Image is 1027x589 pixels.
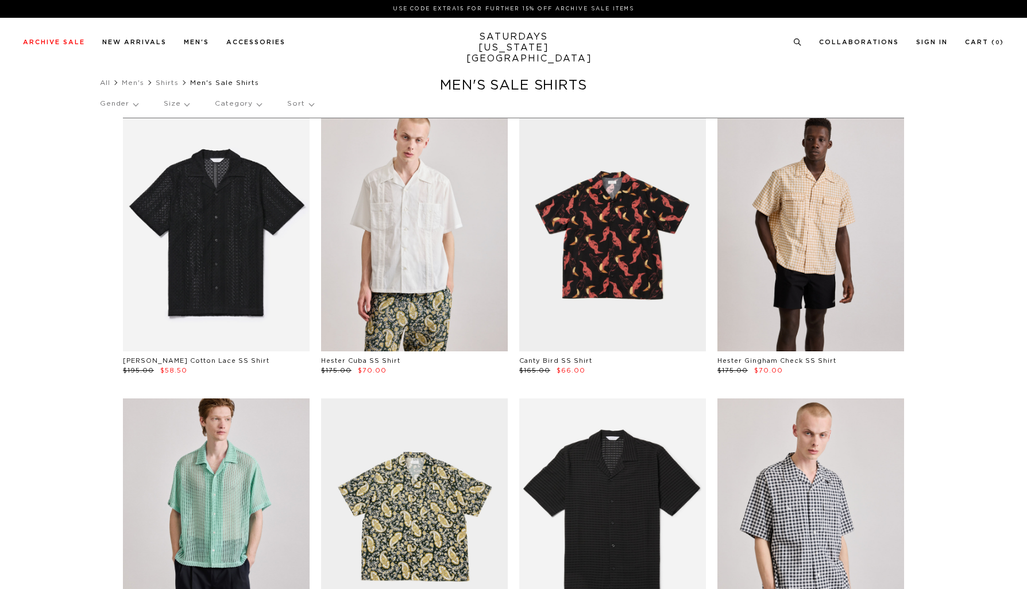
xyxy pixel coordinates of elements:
span: $66.00 [557,367,585,374]
a: Archive Sale [23,39,85,45]
a: Canty Bird SS Shirt [519,358,592,364]
a: Hester Gingham Check SS Shirt [717,358,836,364]
p: Category [215,91,261,117]
span: $175.00 [717,367,748,374]
a: Accessories [226,39,285,45]
p: Size [164,91,189,117]
p: Gender [100,91,138,117]
a: All [100,79,110,86]
a: SATURDAYS[US_STATE][GEOGRAPHIC_DATA] [466,32,561,64]
a: Cart (0) [965,39,1004,45]
span: $195.00 [123,367,154,374]
span: Men's Sale Shirts [190,79,259,86]
small: 0 [995,40,1000,45]
span: $175.00 [321,367,352,374]
span: $165.00 [519,367,550,374]
span: $58.50 [160,367,187,374]
span: $70.00 [754,367,783,374]
a: [PERSON_NAME] Cotton Lace SS Shirt [123,358,269,364]
a: Shirts [156,79,179,86]
a: Collaborations [819,39,899,45]
a: Men's [122,79,144,86]
a: Sign In [916,39,948,45]
p: Use Code EXTRA15 for Further 15% Off Archive Sale Items [28,5,999,13]
a: Men's [184,39,209,45]
p: Sort [287,91,313,117]
a: Hester Cuba SS Shirt [321,358,400,364]
span: $70.00 [358,367,387,374]
a: New Arrivals [102,39,167,45]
